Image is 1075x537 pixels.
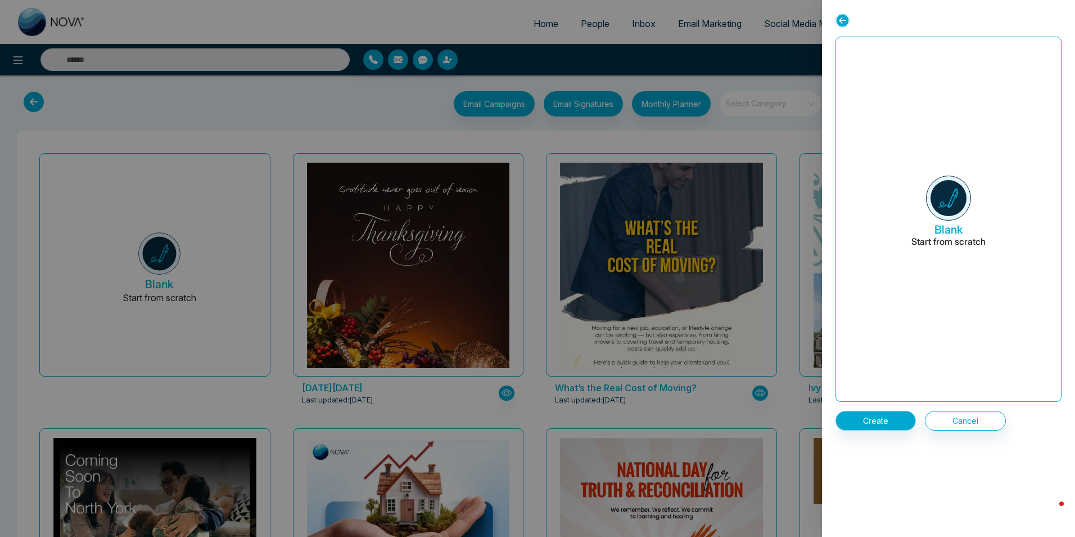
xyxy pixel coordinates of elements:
iframe: Intercom live chat [1037,499,1064,526]
button: Cancel [925,411,1006,431]
img: novacrm [926,176,971,221]
button: Create [835,411,916,431]
p: Start from scratch [911,236,986,261]
h5: Blank [911,221,986,236]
